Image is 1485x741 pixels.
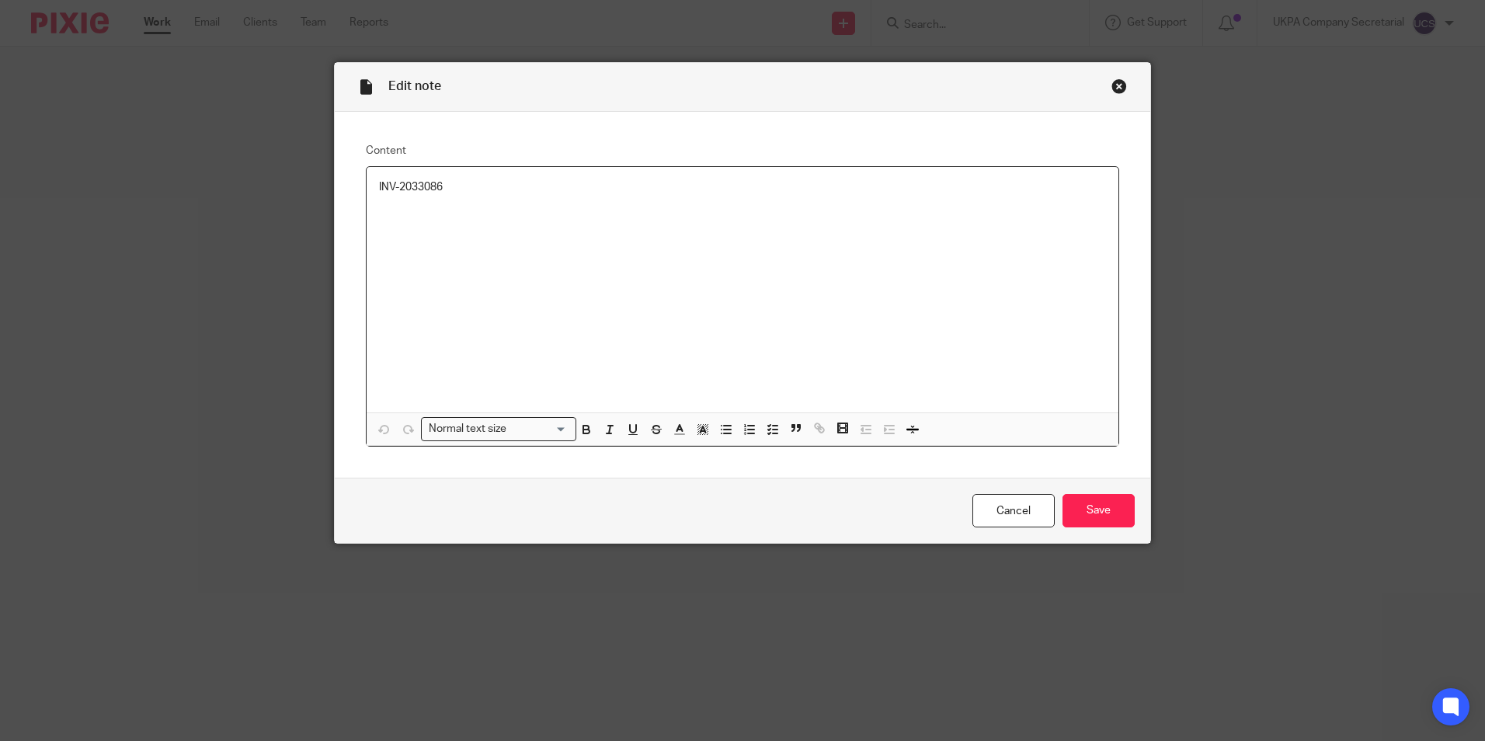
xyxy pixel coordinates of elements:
[388,80,441,92] span: Edit note
[425,421,509,437] span: Normal text size
[421,417,576,441] div: Search for option
[511,421,567,437] input: Search for option
[1062,494,1135,527] input: Save
[1111,78,1127,94] div: Close this dialog window
[366,143,1119,158] label: Content
[379,179,1106,195] p: INV-2033086
[972,494,1055,527] a: Cancel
